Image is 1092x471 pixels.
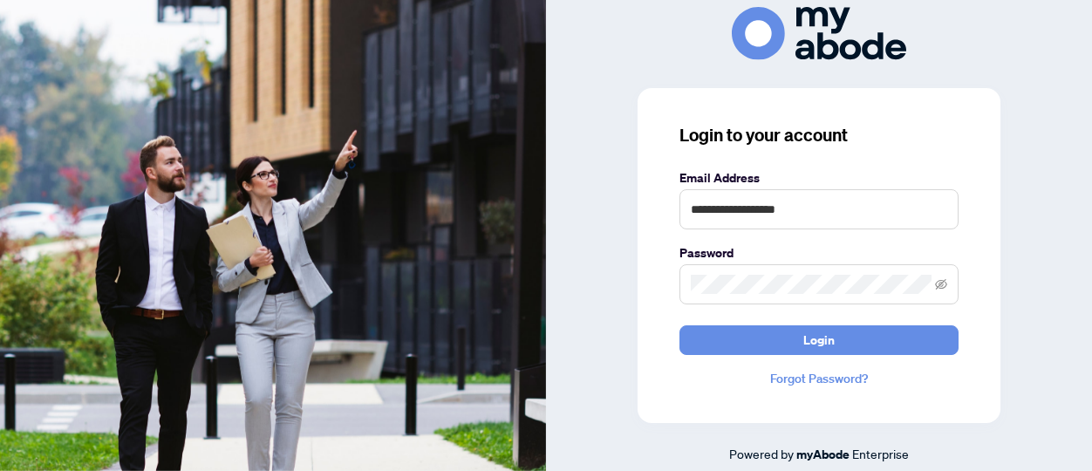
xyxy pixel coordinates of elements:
label: Password [679,243,959,263]
a: myAbode [796,445,850,464]
span: Powered by [729,446,794,461]
span: Enterprise [852,446,909,461]
span: Login [803,326,835,354]
img: ma-logo [732,7,906,60]
label: Email Address [679,168,959,188]
button: Login [679,325,959,355]
span: eye-invisible [935,278,947,290]
h3: Login to your account [679,123,959,147]
a: Forgot Password? [679,369,959,388]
